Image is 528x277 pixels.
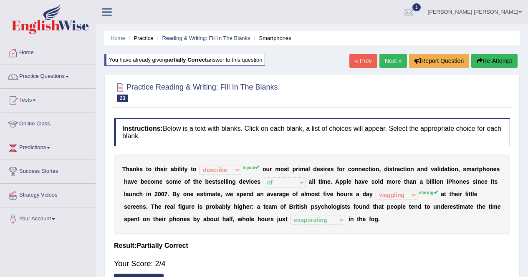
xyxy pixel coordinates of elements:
[431,178,433,185] b: l
[327,178,331,185] b: e
[236,191,240,197] b: s
[362,166,365,172] b: e
[207,191,212,197] b: m
[273,191,277,197] b: e
[444,166,447,172] b: a
[388,166,389,172] b: i
[124,203,127,210] b: s
[209,178,212,185] b: e
[490,166,493,172] b: n
[437,166,439,172] b: l
[296,166,298,172] b: r
[154,191,158,197] b: 2
[173,178,178,185] b: m
[471,54,518,68] button: Re-Attempt
[436,178,440,185] b: o
[409,178,413,185] b: a
[323,166,325,172] b: i
[122,125,163,132] b: Instructions:
[355,178,359,185] b: h
[494,178,498,185] b: s
[217,178,220,185] b: s
[243,165,259,170] sup: hijack
[444,191,446,197] b: t
[134,178,137,185] b: e
[400,166,403,172] b: c
[267,191,270,197] b: a
[148,166,152,172] b: o
[127,203,131,210] b: c
[465,191,467,197] b: l
[275,166,280,172] b: m
[184,178,188,185] b: o
[323,191,325,197] b: f
[0,160,96,181] a: Success Stories
[0,207,96,228] a: Your Account
[298,166,300,172] b: i
[161,191,164,197] b: 0
[361,178,365,185] b: v
[455,166,458,172] b: n
[430,178,432,185] b: i
[305,166,308,172] b: a
[477,166,479,172] b: t
[342,166,344,172] b: r
[187,191,190,197] b: n
[117,95,128,102] span: 23
[351,166,355,172] b: o
[355,166,359,172] b: n
[136,203,139,210] b: e
[247,191,250,197] b: n
[313,178,315,185] b: l
[172,191,177,197] b: B
[451,191,455,197] b: h
[296,191,298,197] b: f
[493,178,495,185] b: t
[456,178,460,185] b: o
[127,178,131,185] b: a
[468,191,470,197] b: t
[217,191,220,197] b: e
[133,203,136,210] b: e
[397,178,401,185] b: e
[441,191,444,197] b: a
[379,54,407,68] a: Next »
[344,191,347,197] b: u
[346,178,348,185] b: l
[483,166,486,172] b: h
[320,166,323,172] b: s
[146,191,148,197] b: i
[463,166,466,172] b: s
[164,203,167,210] b: r
[146,203,148,210] b: .
[343,178,347,185] b: p
[347,191,349,197] b: r
[349,54,377,68] a: « Prev
[0,184,96,205] a: Strategy Videos
[426,178,430,185] b: b
[188,178,190,185] b: f
[270,191,273,197] b: v
[331,166,334,172] b: s
[406,178,410,185] b: h
[160,166,164,172] b: e
[419,190,437,195] sup: staring
[239,178,243,185] b: d
[159,178,163,185] b: e
[497,166,500,172] b: s
[143,203,146,210] b: s
[260,191,264,197] b: n
[412,3,421,11] span: 1
[257,191,260,197] b: a
[372,166,376,172] b: o
[155,166,157,172] b: t
[313,166,317,172] b: d
[486,166,490,172] b: o
[170,203,174,210] b: a
[433,178,435,185] b: l
[167,203,170,210] b: e
[122,166,126,172] b: T
[0,41,96,62] a: Home
[325,166,327,172] b: r
[327,166,331,172] b: e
